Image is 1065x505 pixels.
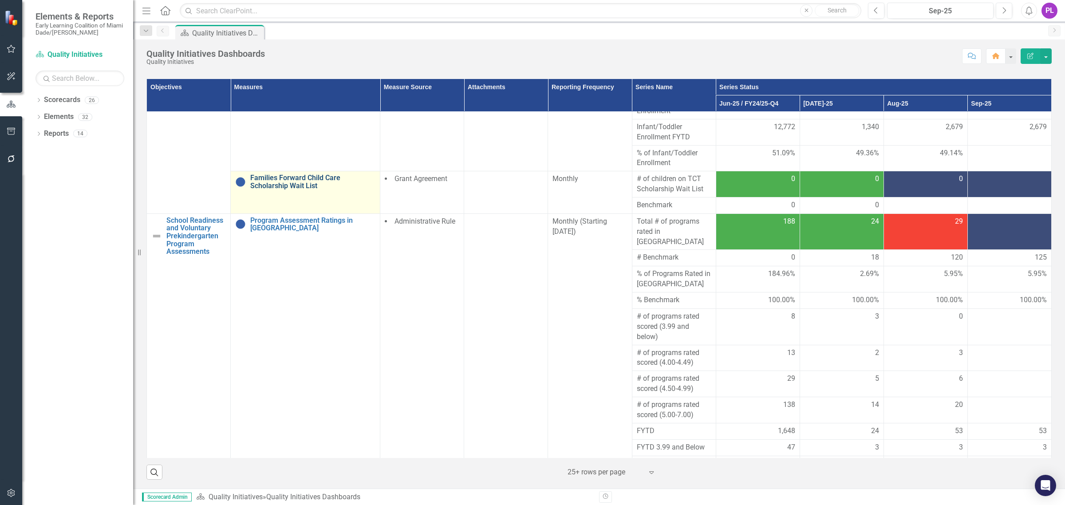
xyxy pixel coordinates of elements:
[787,374,795,384] span: 29
[1035,475,1056,496] div: Open Intercom Messenger
[637,217,711,247] span: Total # of programs rated in [GEOGRAPHIC_DATA]
[871,426,879,436] span: 24
[44,112,74,122] a: Elements
[146,49,265,59] div: Quality Initiatives Dashboards
[791,252,795,263] span: 0
[250,217,375,232] a: Program Assessment Ratings in [GEOGRAPHIC_DATA]
[936,295,963,305] span: 100.00%
[632,371,716,397] td: Double-Click to Edit
[940,148,963,158] span: 49.14%
[815,4,859,17] button: Search
[231,171,380,214] td: Double-Click to Edit Right Click for Context Menu
[632,250,716,266] td: Double-Click to Edit
[955,217,963,227] span: 29
[875,312,879,322] span: 3
[951,252,963,263] span: 120
[151,231,162,241] img: Not Defined
[716,292,800,309] td: Double-Click to Edit
[959,442,963,453] span: 3
[250,174,375,189] a: Families Forward Child Care Scholarship Wait List
[959,348,963,358] span: 3
[783,217,795,227] span: 188
[632,292,716,309] td: Double-Click to Edit
[875,374,879,384] span: 5
[944,269,963,279] span: 5.95%
[142,493,192,501] span: Scorecard Admin
[637,269,711,289] span: % of Programs Rated in [GEOGRAPHIC_DATA]
[196,492,592,502] div: »
[967,197,1051,213] td: Double-Click to Edit
[967,171,1051,197] td: Double-Click to Edit
[783,400,795,410] span: 138
[860,269,879,279] span: 2.69%
[146,59,265,65] div: Quality Initiatives
[1028,269,1047,279] span: 5.95%
[884,171,967,197] td: Double-Click to Edit
[716,397,800,423] td: Double-Click to Edit
[637,374,711,394] span: # of programs rated scored (4.50-4.99)
[180,3,861,19] input: Search ClearPoint...
[884,250,967,266] td: Double-Click to Edit
[235,177,246,187] img: No Information
[890,6,990,16] div: Sep-25
[875,442,879,453] span: 3
[967,213,1051,250] td: Double-Click to Edit
[884,292,967,309] td: Double-Click to Edit
[4,10,20,25] img: ClearPoint Strategy
[800,250,884,266] td: Double-Click to Edit
[44,129,69,139] a: Reports
[800,371,884,397] td: Double-Click to Edit
[884,397,967,423] td: Double-Click to Edit
[967,250,1051,266] td: Double-Click to Edit
[856,148,879,158] span: 49.36%
[716,309,800,345] td: Double-Click to Edit
[884,371,967,397] td: Double-Click to Edit
[548,171,632,214] td: Double-Click to Edit
[35,50,124,60] a: Quality Initiatives
[852,295,879,305] span: 100.00%
[967,397,1051,423] td: Double-Click to Edit
[637,200,711,210] span: Benchmark
[464,171,548,214] td: Double-Click to Edit
[192,28,262,39] div: Quality Initiatives Dashboards
[1041,3,1057,19] div: PL
[552,217,627,237] div: Monthly (Starting [DATE])
[884,345,967,371] td: Double-Click to Edit
[637,400,711,420] span: # of programs rated scored (5.00-7.00)
[266,493,360,501] div: Quality Initiatives Dashboards
[787,442,795,453] span: 47
[44,95,80,105] a: Scorecards
[875,348,879,358] span: 2
[548,213,632,505] td: Double-Click to Edit
[716,371,800,397] td: Double-Click to Edit
[800,397,884,423] td: Double-Click to Edit
[778,426,795,436] span: 1,648
[35,11,124,22] span: Elements & Reports
[235,219,246,229] img: No Information
[637,295,711,305] span: % Benchmark
[800,345,884,371] td: Double-Click to Edit
[78,113,92,121] div: 32
[637,348,711,368] span: # of programs rated scored (4.00-4.49)
[637,252,711,263] span: # Benchmark
[231,213,380,505] td: Double-Click to Edit Right Click for Context Menu
[1043,442,1047,453] span: 3
[716,345,800,371] td: Double-Click to Edit
[800,171,884,197] td: Double-Click to Edit
[871,217,879,227] span: 24
[791,200,795,210] span: 0
[768,269,795,279] span: 184.96%
[716,197,800,213] td: Double-Click to Edit
[166,217,226,256] a: School Readiness and Voluntary Prekindergarten Program Assessments
[637,312,711,342] span: # of programs rated scored (3.99 and below)
[637,426,711,436] span: FYTD
[380,171,464,214] td: Double-Click to Edit
[209,493,263,501] a: Quality Initiatives
[464,213,548,505] td: Double-Click to Edit
[552,174,627,184] div: Monthly
[637,122,711,142] span: Infant/Toddler Enrollment FYTD
[884,197,967,213] td: Double-Click to Edit
[955,400,963,410] span: 20
[1035,252,1047,263] span: 125
[632,197,716,213] td: Double-Click to Edit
